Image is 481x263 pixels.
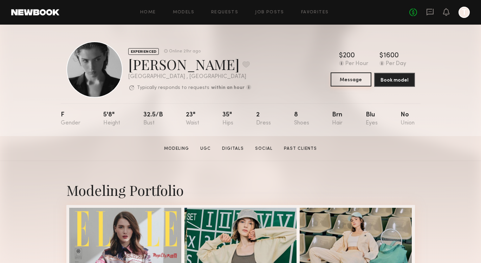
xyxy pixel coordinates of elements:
[186,112,199,126] div: 23"
[128,55,251,73] div: [PERSON_NAME]
[281,146,320,152] a: Past Clients
[211,85,245,90] b: within an hour
[61,112,80,126] div: F
[256,112,271,126] div: 2
[128,74,251,80] div: [GEOGRAPHIC_DATA] , [GEOGRAPHIC_DATA]
[161,146,192,152] a: Modeling
[66,181,415,199] div: Modeling Portfolio
[366,112,378,126] div: Blu
[459,7,470,18] a: T
[386,61,406,67] div: Per Day
[379,52,383,59] div: $
[255,10,284,15] a: Job Posts
[137,85,209,90] p: Typically responds to requests
[383,52,399,59] div: 1600
[345,61,368,67] div: Per Hour
[219,146,247,152] a: Digitals
[401,112,415,126] div: No
[331,72,371,86] button: Message
[222,112,233,126] div: 35"
[301,10,329,15] a: Favorites
[140,10,156,15] a: Home
[343,52,355,59] div: 200
[103,112,120,126] div: 5'8"
[173,10,194,15] a: Models
[128,48,159,55] div: EXPERIENCED
[294,112,309,126] div: 8
[211,10,238,15] a: Requests
[374,73,415,87] button: Book model
[197,146,214,152] a: UGC
[252,146,275,152] a: Social
[332,112,343,126] div: Brn
[143,112,163,126] div: 32.5/b
[339,52,343,59] div: $
[169,49,201,54] div: Online 21hr ago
